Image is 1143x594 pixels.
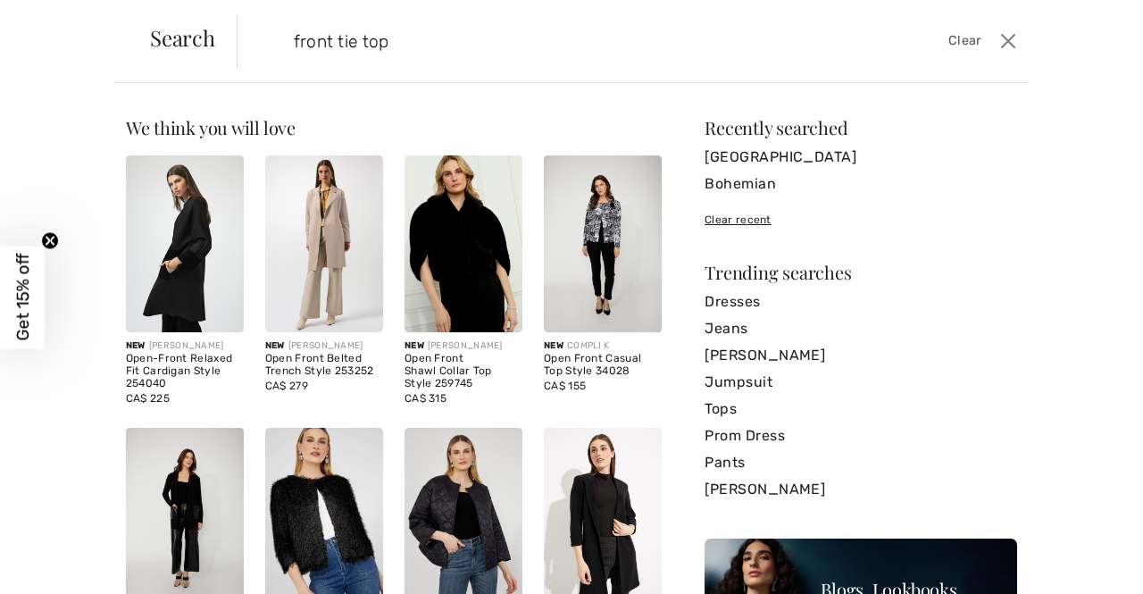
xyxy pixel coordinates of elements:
[544,380,586,392] span: CA$ 155
[705,396,1017,422] a: Tops
[39,13,76,29] span: Chat
[705,369,1017,396] a: Jumpsuit
[126,340,146,351] span: New
[265,339,383,353] div: [PERSON_NAME]
[126,339,244,353] div: [PERSON_NAME]
[265,380,308,392] span: CA$ 279
[126,353,244,389] div: Open-Front Relaxed Fit Cardigan Style 254040
[705,342,1017,369] a: [PERSON_NAME]
[544,353,662,378] div: Open Front Casual Top Style 34028
[705,144,1017,171] a: [GEOGRAPHIC_DATA]
[280,14,817,68] input: TYPE TO SEARCH
[705,315,1017,342] a: Jeans
[13,254,33,341] span: Get 15% off
[705,449,1017,476] a: Pants
[265,155,383,332] img: Open Front Belted Trench Style 253252. Moonstone
[405,340,424,351] span: New
[705,476,1017,503] a: [PERSON_NAME]
[126,392,170,405] span: CA$ 225
[126,155,244,332] img: Open-Front Relaxed Fit Cardigan Style 254040. Black/Black
[544,340,563,351] span: New
[948,31,981,51] span: Clear
[150,27,215,48] span: Search
[405,353,522,389] div: Open Front Shawl Collar Top Style 259745
[265,340,285,351] span: New
[995,27,1022,55] button: Close
[705,264,1017,281] div: Trending searches
[405,392,446,405] span: CA$ 315
[705,212,1017,228] div: Clear recent
[705,422,1017,449] a: Prom Dress
[265,353,383,378] div: Open Front Belted Trench Style 253252
[544,339,662,353] div: COMPLI K
[405,339,522,353] div: [PERSON_NAME]
[705,119,1017,137] div: Recently searched
[705,171,1017,197] a: Bohemian
[126,115,296,139] span: We think you will love
[705,289,1017,315] a: Dresses
[544,155,662,332] img: Open Front Casual Top Style 34028. As sample
[41,231,59,249] button: Close teaser
[405,155,522,332] img: Open Front Shawl Collar Top Style 259745. Black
